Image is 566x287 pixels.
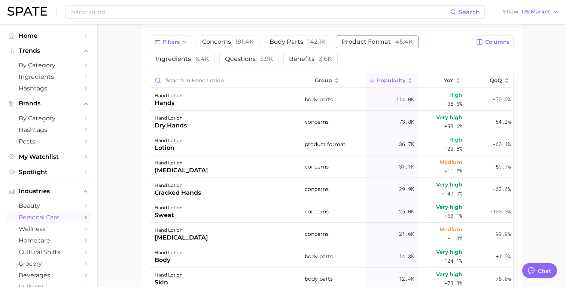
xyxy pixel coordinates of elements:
[302,73,366,88] button: group
[155,136,183,145] div: hand lotion
[19,47,79,54] span: Trends
[6,83,91,94] a: Hashtags
[305,117,329,126] span: concerns
[6,59,91,71] a: by Category
[6,30,91,41] a: Home
[19,188,79,195] span: Industries
[399,207,414,216] span: 25.0k
[396,95,414,104] span: 114.0k
[305,229,329,238] span: concerns
[493,229,511,238] span: -99.9%
[449,90,462,99] span: High
[493,274,511,283] span: -78.0%
[377,77,405,83] span: Popularity
[441,189,462,198] span: +149.9%
[395,38,413,45] span: 45.4k
[6,112,91,124] a: by Category
[305,207,329,216] span: concerns
[202,39,254,45] span: concerns
[155,226,208,235] div: hand lotion
[155,256,183,265] div: body
[150,178,513,200] button: hand lotioncracked handsconcerns29.9kVery high+149.9%-62.6%
[493,117,511,126] span: -64.2%
[6,212,91,223] a: personal care
[439,225,462,234] span: Medium
[195,55,209,62] span: 6.4k
[436,270,462,279] span: Very high
[19,225,79,232] span: wellness
[19,272,79,279] span: beverages
[444,99,462,108] span: +35.6%
[436,113,462,122] span: Very high
[436,180,462,189] span: Very high
[19,237,79,244] span: homecare
[150,133,513,155] button: hand lotionlotionproduct format36.7kHigh+20.5%-60.1%
[155,121,187,130] div: dry hands
[155,114,187,123] div: hand lotion
[6,98,91,109] button: Brands
[235,38,254,45] span: 191.4k
[260,55,273,62] span: 5.9k
[439,158,462,167] span: Medium
[150,155,513,178] button: hand lotion[MEDICAL_DATA]concerns31.1kMedium+11.2%-59.7%
[155,91,183,100] div: hand lotion
[6,124,91,136] a: Hashtags
[493,140,511,149] span: -60.1%
[19,138,79,145] span: Posts
[19,214,79,221] span: personal care
[444,77,453,83] span: YoY
[6,235,91,246] a: homecare
[150,73,302,87] input: Search in hand lotion
[70,6,450,18] input: Search here for a brand, industry, or ingredient
[19,100,79,107] span: Brands
[155,203,183,212] div: hand lotion
[19,85,79,92] span: Hashtags
[319,55,332,62] span: 3.6k
[270,39,326,45] span: body parts
[447,234,462,243] span: -1.3%
[399,229,414,238] span: 21.6k
[19,62,79,69] span: by Category
[6,269,91,281] a: beverages
[155,181,201,190] div: hand lotion
[399,117,414,126] span: 73.8k
[341,39,413,45] span: product format
[19,169,79,176] span: Spotlight
[6,45,91,56] button: Trends
[441,256,462,265] span: +124.1%
[19,260,79,267] span: grocery
[19,73,79,80] span: Ingredients
[305,252,333,261] span: body parts
[493,162,511,171] span: -59.7%
[19,115,79,122] span: by Category
[485,39,509,45] span: Columns
[366,73,417,88] button: Popularity
[6,223,91,235] a: wellness
[490,77,502,83] span: QoQ
[19,126,79,133] span: Hashtags
[150,223,513,245] button: hand lotion[MEDICAL_DATA]concerns21.6kMedium-1.3%-99.9%
[522,10,550,14] span: US Market
[501,7,560,17] button: ShowUS Market
[225,56,273,62] span: questions
[155,188,201,197] div: cracked hands
[150,36,192,48] button: Filters
[493,95,511,104] span: -70.0%
[155,248,183,257] div: hand lotion
[6,258,91,269] a: grocery
[7,7,47,16] img: SPATE
[155,166,208,175] div: [MEDICAL_DATA]
[155,143,183,152] div: lotion
[459,9,480,16] span: Search
[472,36,514,48] button: Columns
[6,136,91,147] a: Posts
[289,56,332,62] span: benefits
[449,135,462,144] span: High
[150,200,513,223] button: hand lotionsweatconcerns25.0kVery high+68.1%-100.0%
[155,56,209,62] span: ingredients
[150,245,513,268] button: hand lotionbodybody parts14.3kVery high+124.1%+1.0%
[417,73,465,88] button: YoY
[399,252,414,261] span: 14.3k
[155,99,183,108] div: hands
[155,211,183,220] div: sweat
